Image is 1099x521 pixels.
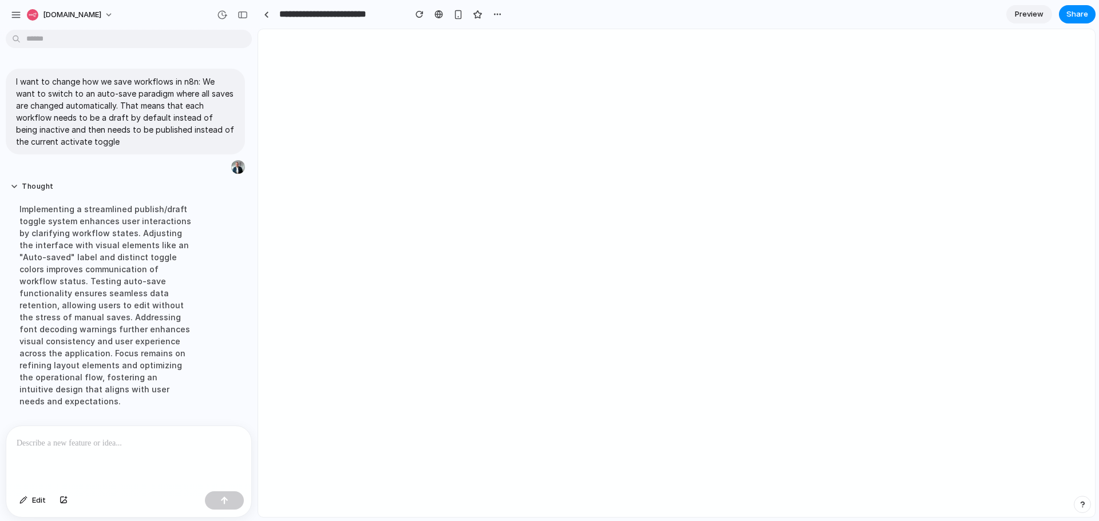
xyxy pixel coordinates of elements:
span: Share [1066,9,1088,20]
span: Edit [32,495,46,506]
div: Implementing a streamlined publish/draft toggle system enhances user interactions by clarifying w... [10,196,201,414]
a: Preview [1006,5,1052,23]
span: Preview [1015,9,1043,20]
button: [DOMAIN_NAME] [22,6,119,24]
span: [DOMAIN_NAME] [43,9,101,21]
button: Share [1059,5,1096,23]
button: Edit [14,491,52,510]
p: I want to change how we save workflows in n8n: We want to switch to an auto-save paradigm where a... [16,75,235,148]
